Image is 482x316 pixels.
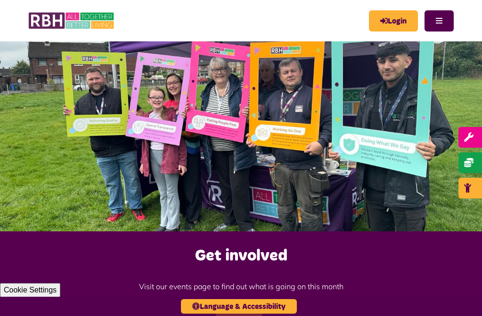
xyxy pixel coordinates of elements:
button: Navigation [425,10,454,32]
iframe: Netcall Web Assistant for live chat [440,274,482,316]
img: RBH [28,9,115,32]
h2: Get involved [5,245,477,266]
a: MyRBH [369,10,418,32]
button: Language & Accessibility [181,299,297,314]
p: Visit our events page to find out what is going on this month [5,267,477,306]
